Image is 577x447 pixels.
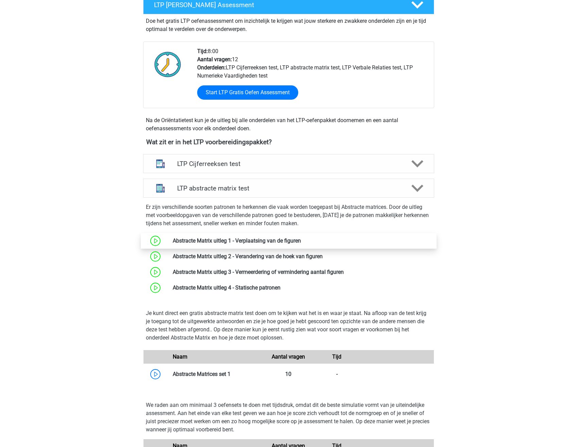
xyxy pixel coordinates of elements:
[168,284,434,292] div: Abstracte Matrix uitleg 4 - Statische patronen
[168,237,434,245] div: Abstracte Matrix uitleg 1 - Verplaatsing van de figuren
[168,252,434,261] div: Abstracte Matrix uitleg 2 - Verandering van de hoek van figuren
[143,116,434,133] div: Na de Oriëntatietest kun je de uitleg bij alle onderdelen van het LTP-oefenpakket doornemen en ee...
[197,64,226,71] b: Onderdelen:
[146,309,431,342] p: Je kunt direct een gratis abstracte matrix test doen om te kijken wat het is en waar je staat. Na...
[197,48,208,54] b: Tijd:
[152,155,169,172] img: cijferreeksen
[152,179,169,197] img: abstracte matrices
[177,184,400,192] h4: LTP abstracte matrix test
[197,85,298,100] a: Start LTP Gratis Oefen Assessment
[146,138,431,146] h4: Wat zit er in het LTP voorbereidingspakket?
[192,47,434,108] div: 8:00 12 LTP Cijferreeksen test, LTP abstracte matrix test, LTP Verbale Relaties test, LTP Numerie...
[140,179,437,198] a: abstracte matrices LTP abstracte matrix test
[146,203,431,228] p: Er zijn verschillende soorten patronen te herkennen die vaak worden toegepast bij Abstracte matri...
[177,160,400,168] h4: LTP Cijferreeksen test
[168,268,434,276] div: Abstracte Matrix uitleg 3 - Vermeerdering of vermindering aantal figuren
[168,370,265,378] div: Abstracte Matrices set 1
[168,353,265,361] div: Naam
[143,14,434,33] div: Doe het gratis LTP oefenassessment om inzichtelijk te krijgen wat jouw sterkere en zwakkere onder...
[264,353,312,361] div: Aantal vragen
[146,401,431,434] p: We raden aan om minimaal 3 oefensets te doen met tijdsdruk, omdat dit de beste simulatie vormt va...
[313,353,361,361] div: Tijd
[197,56,232,63] b: Aantal vragen:
[151,47,185,81] img: Klok
[140,154,437,173] a: cijferreeksen LTP Cijferreeksen test
[154,1,400,9] h4: LTP [PERSON_NAME] Assessment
